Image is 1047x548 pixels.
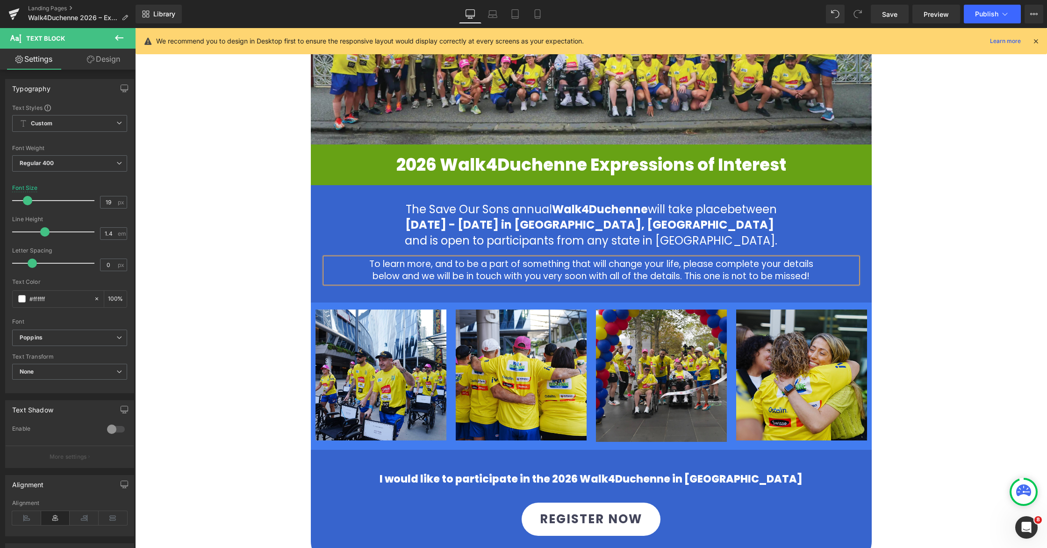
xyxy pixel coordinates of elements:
[20,334,43,342] i: Poppins
[405,482,508,500] span: REGISTER NOW
[183,127,730,147] h1: 2026 Walk4Duchenne Expressions of Interest
[417,173,513,189] span: Walk4Duchenne
[226,230,686,255] p: To learn more, and to be a part of something that will change your life, please complete your det...
[104,291,127,307] div: %
[29,294,89,304] input: Color
[1034,516,1042,524] span: 8
[387,475,526,508] a: REGISTER NOW
[190,173,722,189] p: The Save Our Sons annual will take place
[459,5,481,23] a: Desktop
[826,5,845,23] button: Undo
[12,104,127,111] div: Text Styles
[28,14,118,22] span: Walk4Duchenne 2026 – Expressions of Interest
[526,5,549,23] a: Mobile
[20,159,54,166] b: Regular 400
[183,445,730,457] h1: I would like to participate in the 2026 Walk4Duchenne in [GEOGRAPHIC_DATA]
[924,9,949,19] span: Preview
[912,5,960,23] a: Preview
[504,5,526,23] a: Tablet
[12,401,53,414] div: Text Shadow
[882,9,897,19] span: Save
[1015,516,1038,539] iframe: Intercom live chat
[26,35,65,42] span: Text Block
[12,145,127,151] div: Font Weight
[6,446,134,468] button: More settings
[12,425,98,435] div: Enable
[70,49,137,70] a: Design
[12,279,127,285] div: Text Color
[12,216,127,223] div: Line Height
[986,36,1025,47] a: Learn more
[12,79,50,93] div: Typography
[270,189,639,204] span: [DATE] - [DATE] in [GEOGRAPHIC_DATA], [GEOGRAPHIC_DATA]
[12,476,44,489] div: Alignment
[592,173,642,189] span: between
[1025,5,1043,23] button: More
[12,185,38,191] div: Font Size
[848,5,867,23] button: Redo
[190,205,722,221] p: and is open to participants from any state in [GEOGRAPHIC_DATA].
[156,36,584,46] p: We recommend you to design in Desktop first to ensure the responsive layout would display correct...
[136,5,182,23] a: New Library
[153,10,175,18] span: Library
[964,5,1021,23] button: Publish
[50,453,87,461] p: More settings
[20,368,34,375] b: None
[975,10,998,18] span: Publish
[118,199,126,205] span: px
[28,5,136,12] a: Landing Pages
[12,247,127,254] div: Letter Spacing
[12,318,127,325] div: Font
[118,262,126,268] span: px
[12,500,127,506] div: Alignment
[118,231,126,237] span: em
[481,5,504,23] a: Laptop
[12,353,127,360] div: Text Transform
[31,120,52,128] b: Custom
